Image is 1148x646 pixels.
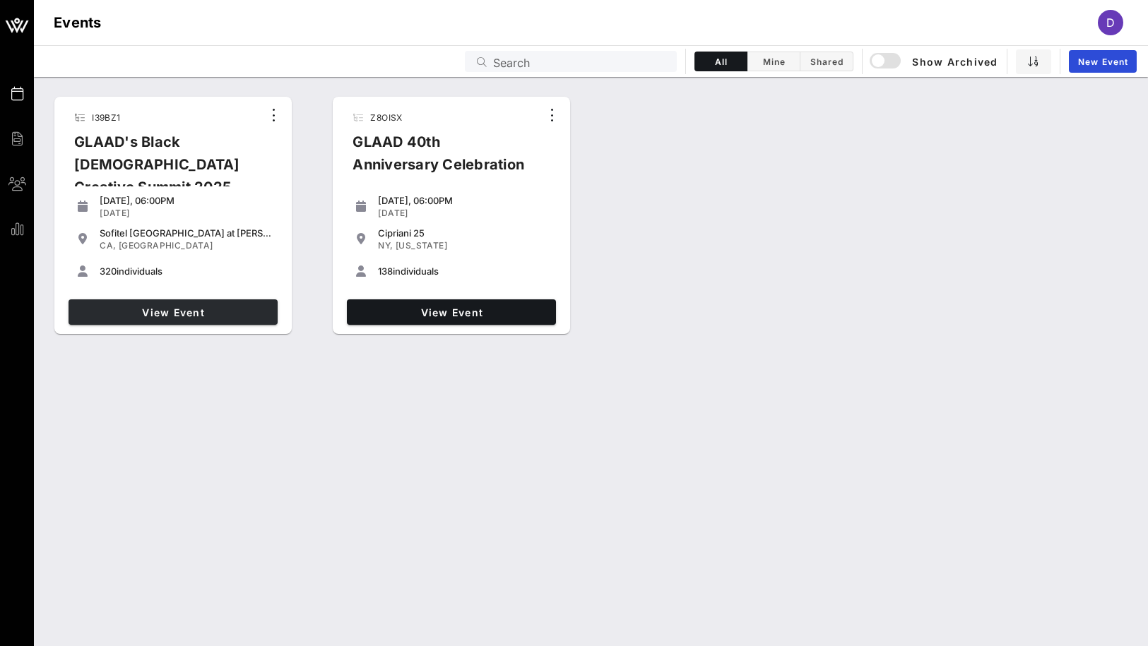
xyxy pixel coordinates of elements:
div: [DATE] [378,208,550,219]
div: GLAAD's Black [DEMOGRAPHIC_DATA] Creative Summit 2025 [63,131,262,210]
span: D [1106,16,1115,30]
div: individuals [378,265,550,277]
div: individuals [100,265,272,277]
span: [US_STATE] [396,240,447,251]
span: [GEOGRAPHIC_DATA] [119,240,213,251]
span: NY, [378,240,393,251]
button: Mine [747,52,800,71]
button: All [694,52,747,71]
span: Z8OISX [370,112,402,123]
span: View Event [353,306,550,318]
span: CA, [100,240,116,251]
a: View Event [347,299,556,325]
span: Show Archived [872,53,998,70]
span: New Event [1077,56,1128,67]
h1: Events [54,11,102,34]
div: [DATE] [100,208,272,219]
span: View Event [74,306,272,318]
div: GLAAD 40th Anniversary Celebration [341,131,540,187]
span: Shared [809,56,844,67]
div: Sofitel [GEOGRAPHIC_DATA] at [PERSON_NAME][GEOGRAPHIC_DATA] [100,227,272,239]
span: I39BZ1 [92,112,120,123]
span: 320 [100,265,117,277]
div: [DATE], 06:00PM [378,195,550,206]
a: New Event [1069,50,1137,73]
a: View Event [69,299,278,325]
button: Show Archived [871,49,998,74]
span: All [704,56,738,67]
span: 138 [378,265,393,277]
div: D [1098,10,1123,35]
span: Mine [756,56,791,67]
div: [DATE], 06:00PM [100,195,272,206]
button: Shared [800,52,853,71]
div: Cipriani 25 [378,227,550,239]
